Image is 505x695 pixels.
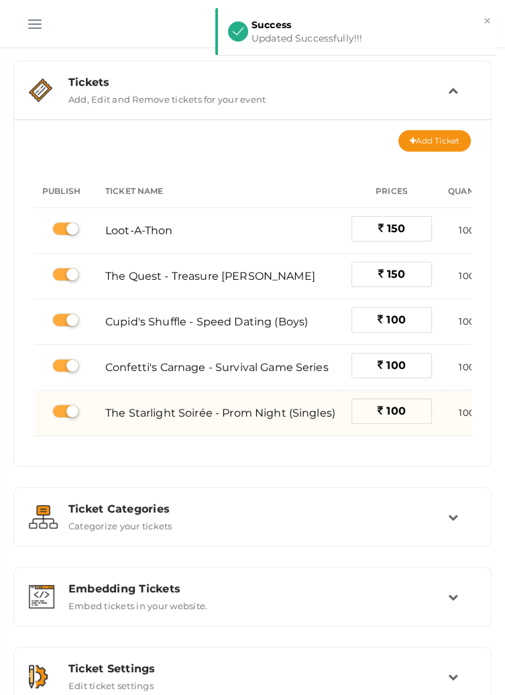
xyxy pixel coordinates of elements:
[386,313,405,326] span: 100
[387,268,405,280] span: 150
[459,316,481,327] span: 1000
[387,222,405,235] span: 150
[459,407,481,418] span: 1000
[386,359,405,372] span: 100
[68,662,448,675] div: Ticket Settings
[21,681,484,694] a: Ticket Settings Edit ticket settings
[483,13,492,29] button: ×
[29,78,52,102] img: ticket.svg
[251,18,487,32] div: Success
[29,665,48,688] img: setting.svg
[29,505,58,529] img: grouping.svg
[105,315,308,328] span: Cupid's Shuffle - Speed Dating (Boys)
[459,225,481,235] span: 1000
[105,407,335,419] span: The Starlight Soirée - Prom Night (Singles)
[21,521,484,534] a: Ticket Categories Categorize your tickets
[251,32,487,45] div: Updated Successfully!!!
[68,515,172,531] label: Categorize your tickets
[97,175,343,208] th: Ticket Name
[105,361,329,374] span: Confetti's Carnage - Survival Game Series
[21,95,484,107] a: Tickets Add, Edit and Remove tickets for your event
[105,224,173,237] span: Loot-a-thon
[68,675,154,691] label: Edit ticket settings
[459,270,481,281] span: 1000
[459,362,481,372] span: 1000
[343,175,440,208] th: Prices
[386,405,405,417] span: 100
[29,585,54,608] img: embed.svg
[34,175,97,208] th: Publish
[68,582,448,595] div: Embedding Tickets
[105,270,315,282] span: The Quest - Treasure [PERSON_NAME]
[68,89,266,105] label: Add, Edit and Remove tickets for your event
[398,130,471,152] button: Add Ticket
[68,76,448,89] div: Tickets
[21,601,484,614] a: Embedding Tickets Embed tickets in your website.
[68,502,448,515] div: Ticket Categories
[440,175,500,208] th: Quantity
[68,595,207,611] label: Embed tickets in your website.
